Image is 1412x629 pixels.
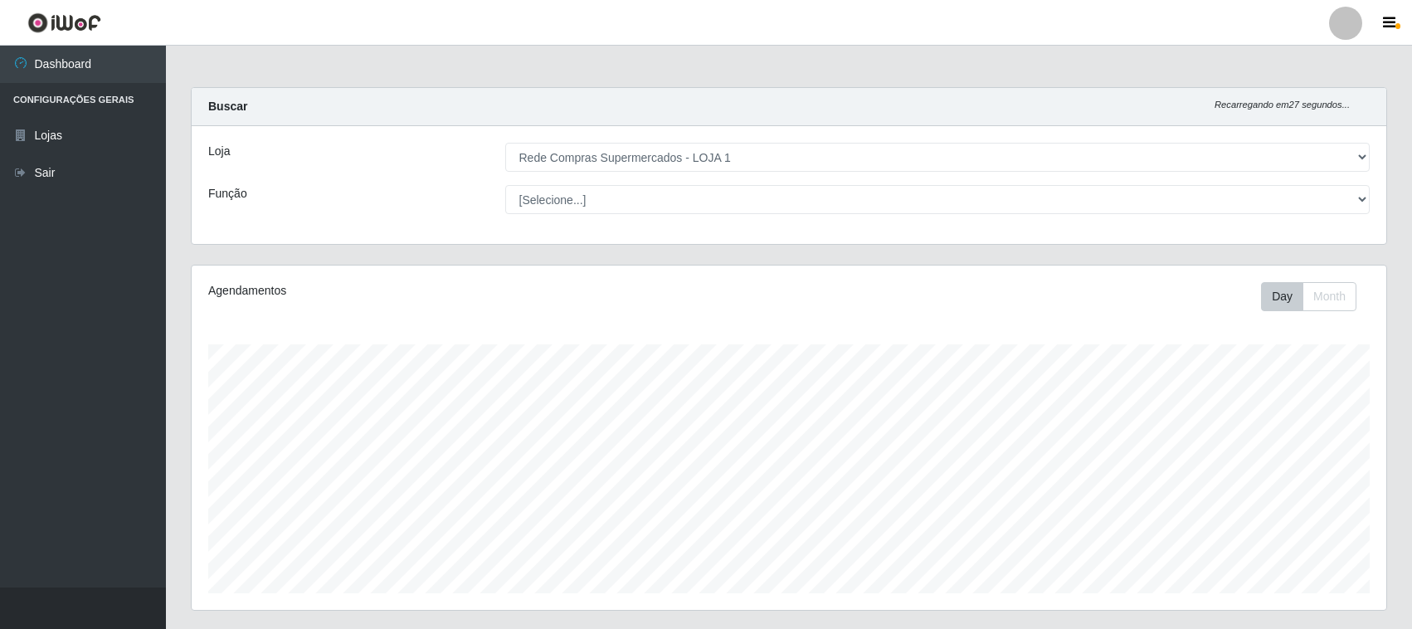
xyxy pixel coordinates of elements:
label: Função [208,185,247,202]
div: Agendamentos [208,282,678,300]
div: First group [1261,282,1356,311]
img: CoreUI Logo [27,12,101,33]
label: Loja [208,143,230,160]
button: Month [1302,282,1356,311]
strong: Buscar [208,100,247,113]
i: Recarregando em 27 segundos... [1215,100,1350,110]
button: Day [1261,282,1303,311]
div: Toolbar with button groups [1261,282,1370,311]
